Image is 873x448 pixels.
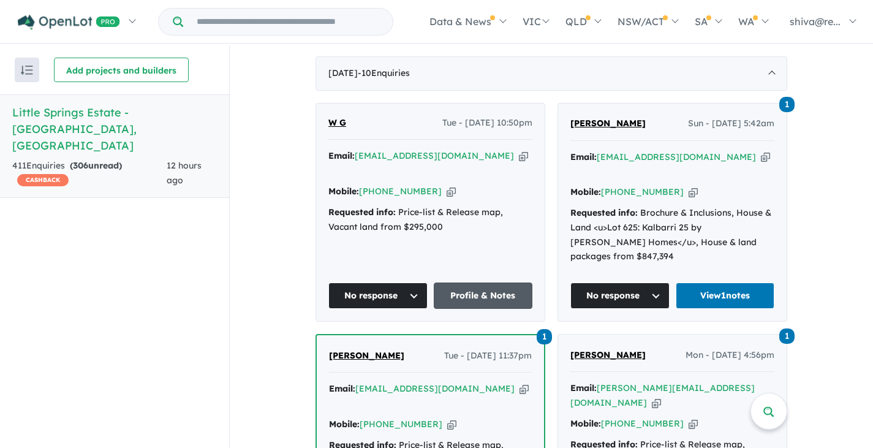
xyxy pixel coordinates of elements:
[570,186,601,197] strong: Mobile:
[676,283,775,309] a: View1notes
[570,382,755,408] a: [PERSON_NAME][EMAIL_ADDRESS][DOMAIN_NAME]
[329,350,404,361] span: [PERSON_NAME]
[570,151,597,162] strong: Email:
[570,207,638,218] strong: Requested info:
[442,116,532,131] span: Tue - [DATE] 10:50pm
[537,327,552,344] a: 1
[328,283,428,309] button: No response
[328,150,355,161] strong: Email:
[570,348,646,363] a: [PERSON_NAME]
[519,150,528,162] button: Copy
[12,159,167,188] div: 411 Enquir ies
[570,418,601,429] strong: Mobile:
[447,418,456,431] button: Copy
[316,56,787,91] div: [DATE]
[328,207,396,218] strong: Requested info:
[73,160,88,171] span: 306
[329,349,404,363] a: [PERSON_NAME]
[570,382,597,393] strong: Email:
[329,383,355,394] strong: Email:
[434,283,533,309] a: Profile & Notes
[520,382,529,395] button: Copy
[17,174,69,186] span: CASHBACK
[186,9,390,35] input: Try estate name, suburb, builder or developer
[537,329,552,344] span: 1
[70,160,122,171] strong: ( unread)
[779,97,795,112] span: 1
[570,283,670,309] button: No response
[779,328,795,344] span: 1
[447,185,456,198] button: Copy
[761,151,770,164] button: Copy
[328,205,532,235] div: Price-list & Release map, Vacant land from $295,000
[328,186,359,197] strong: Mobile:
[689,417,698,430] button: Copy
[688,116,774,131] span: Sun - [DATE] 5:42am
[355,150,514,161] a: [EMAIL_ADDRESS][DOMAIN_NAME]
[444,349,532,363] span: Tue - [DATE] 11:37pm
[21,66,33,75] img: sort.svg
[601,418,684,429] a: [PHONE_NUMBER]
[790,15,841,28] span: shiva@re...
[686,348,774,363] span: Mon - [DATE] 4:56pm
[570,206,774,264] div: Brochure & Inclusions, House & Land <u>Lot 625: Kalbarri 25 by [PERSON_NAME] Homes</u>, House & l...
[652,397,661,409] button: Copy
[597,151,756,162] a: [EMAIL_ADDRESS][DOMAIN_NAME]
[328,116,346,131] a: W G
[358,67,410,78] span: - 10 Enquir ies
[689,186,698,199] button: Copy
[18,15,120,30] img: Openlot PRO Logo White
[329,419,360,430] strong: Mobile:
[360,419,442,430] a: [PHONE_NUMBER]
[359,186,442,197] a: [PHONE_NUMBER]
[355,383,515,394] a: [EMAIL_ADDRESS][DOMAIN_NAME]
[570,349,646,360] span: [PERSON_NAME]
[12,104,217,154] h5: Little Springs Estate - [GEOGRAPHIC_DATA] , [GEOGRAPHIC_DATA]
[167,160,202,186] span: 12 hours ago
[570,116,646,131] a: [PERSON_NAME]
[54,58,189,82] button: Add projects and builders
[601,186,684,197] a: [PHONE_NUMBER]
[779,96,795,112] a: 1
[779,327,795,343] a: 1
[570,118,646,129] span: [PERSON_NAME]
[328,117,346,128] span: W G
